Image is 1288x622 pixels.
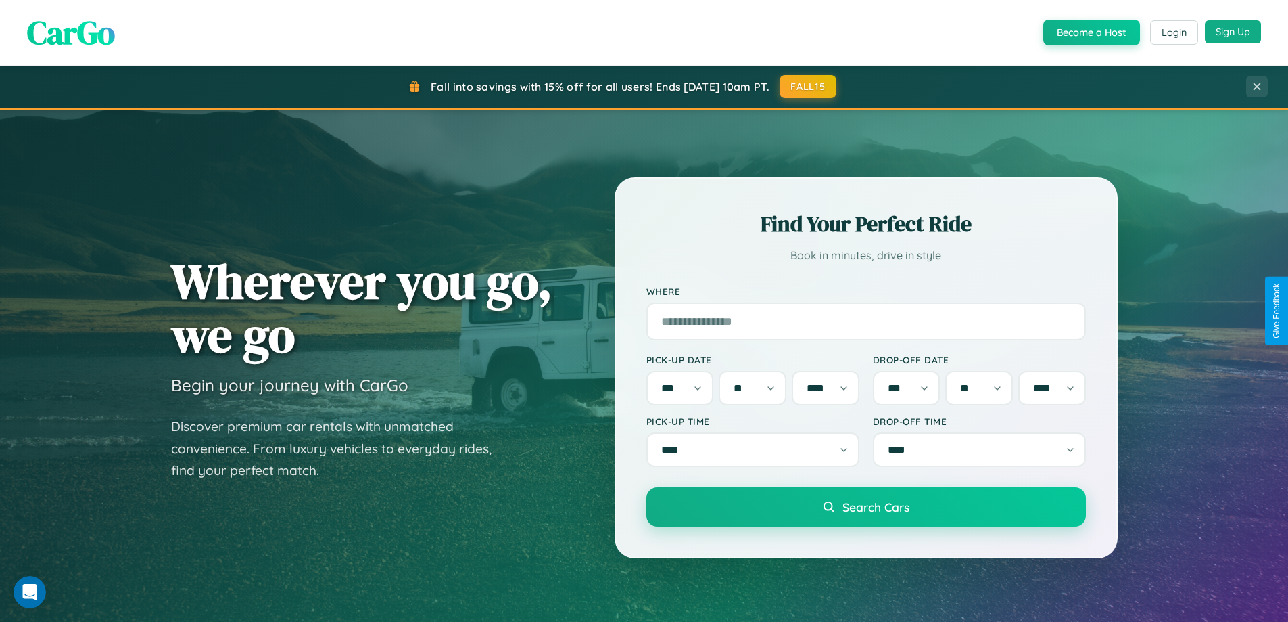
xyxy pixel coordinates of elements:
div: Give Feedback [1272,284,1281,338]
button: FALL15 [780,75,836,98]
p: Discover premium car rentals with unmatched convenience. From luxury vehicles to everyday rides, ... [171,416,509,482]
button: Become a Host [1043,20,1140,45]
span: Fall into savings with 15% off for all users! Ends [DATE] 10am PT. [431,80,769,93]
p: Book in minutes, drive in style [646,246,1086,265]
label: Pick-up Time [646,416,859,427]
label: Where [646,286,1086,297]
button: Login [1150,20,1198,45]
label: Pick-up Date [646,354,859,365]
h2: Find Your Perfect Ride [646,209,1086,239]
label: Drop-off Date [873,354,1086,365]
span: CarGo [27,10,115,55]
iframe: Intercom live chat [14,576,46,608]
h3: Begin your journey with CarGo [171,375,408,395]
h1: Wherever you go, we go [171,254,552,361]
button: Sign Up [1205,20,1261,43]
button: Search Cars [646,487,1086,527]
label: Drop-off Time [873,416,1086,427]
span: Search Cars [842,499,909,514]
